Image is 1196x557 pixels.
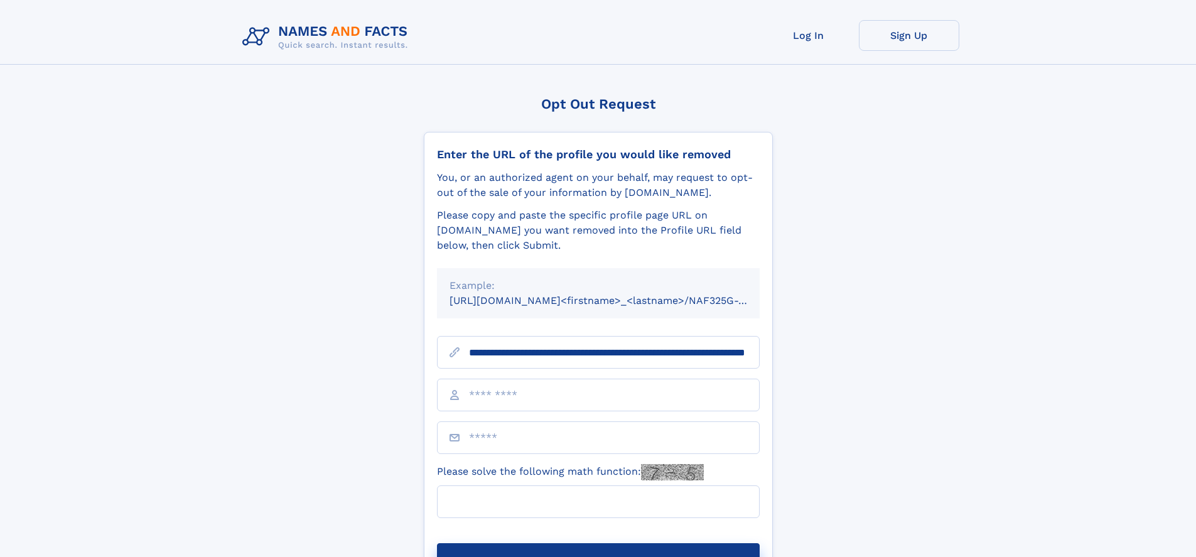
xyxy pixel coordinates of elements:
[437,464,704,480] label: Please solve the following math function:
[437,170,760,200] div: You, or an authorized agent on your behalf, may request to opt-out of the sale of your informatio...
[437,148,760,161] div: Enter the URL of the profile you would like removed
[237,20,418,54] img: Logo Names and Facts
[437,208,760,253] div: Please copy and paste the specific profile page URL on [DOMAIN_NAME] you want removed into the Pr...
[859,20,959,51] a: Sign Up
[450,278,747,293] div: Example:
[758,20,859,51] a: Log In
[450,295,784,306] small: [URL][DOMAIN_NAME]<firstname>_<lastname>/NAF325G-xxxxxxxx
[424,96,773,112] div: Opt Out Request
